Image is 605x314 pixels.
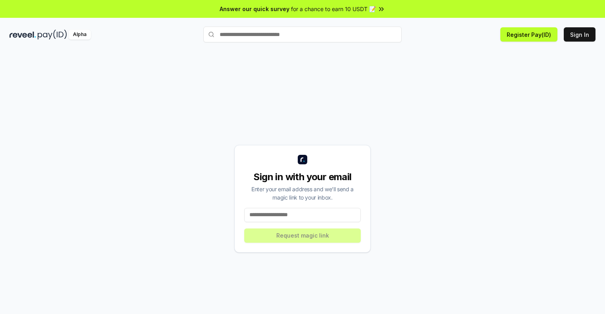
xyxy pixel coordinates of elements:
button: Register Pay(ID) [500,27,557,42]
button: Sign In [564,27,595,42]
img: reveel_dark [10,30,36,40]
div: Enter your email address and we’ll send a magic link to your inbox. [244,185,361,202]
img: logo_small [298,155,307,164]
div: Sign in with your email [244,171,361,183]
div: Alpha [69,30,91,40]
span: for a chance to earn 10 USDT 📝 [291,5,376,13]
img: pay_id [38,30,67,40]
span: Answer our quick survey [220,5,289,13]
